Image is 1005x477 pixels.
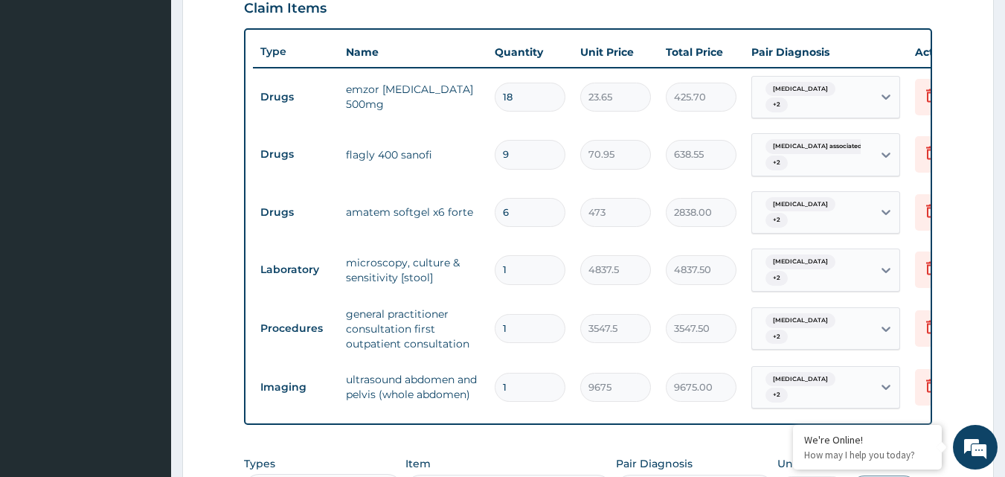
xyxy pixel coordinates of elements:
[765,372,835,387] span: [MEDICAL_DATA]
[765,97,788,112] span: + 2
[765,156,788,170] span: + 2
[77,83,250,103] div: Chat with us now
[244,1,327,17] h3: Claim Items
[338,248,487,292] td: microscopy, culture & sensitivity [stool]
[487,37,573,67] th: Quantity
[338,365,487,409] td: ultrasound abdomen and pelvis (whole abdomen)
[253,38,338,65] th: Type
[616,456,693,471] label: Pair Diagnosis
[338,197,487,227] td: amatem softgel x6 forte
[765,271,788,286] span: + 2
[338,299,487,359] td: general practitioner consultation first outpatient consultation
[658,37,744,67] th: Total Price
[573,37,658,67] th: Unit Price
[86,144,205,294] span: We're online!
[338,74,487,119] td: emzor [MEDICAL_DATA] 500mg
[765,82,835,97] span: [MEDICAL_DATA]
[338,37,487,67] th: Name
[765,254,835,269] span: [MEDICAL_DATA]
[253,83,338,111] td: Drugs
[777,456,831,471] label: Unit Price
[253,141,338,168] td: Drugs
[405,456,431,471] label: Item
[244,7,280,43] div: Minimize live chat window
[765,213,788,228] span: + 2
[253,199,338,226] td: Drugs
[253,374,338,401] td: Imaging
[338,140,487,170] td: flagly 400 sanofi
[765,139,897,154] span: [MEDICAL_DATA] associated with he...
[908,37,982,67] th: Actions
[244,458,275,470] label: Types
[765,313,835,328] span: [MEDICAL_DATA]
[804,433,931,446] div: We're Online!
[7,318,283,371] textarea: Type your message and hit 'Enter'
[744,37,908,67] th: Pair Diagnosis
[28,74,60,112] img: d_794563401_company_1708531726252_794563401
[765,388,788,403] span: + 2
[765,197,835,212] span: [MEDICAL_DATA]
[253,315,338,342] td: Procedures
[765,330,788,345] span: + 2
[253,256,338,284] td: Laboratory
[804,449,931,461] p: How may I help you today?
